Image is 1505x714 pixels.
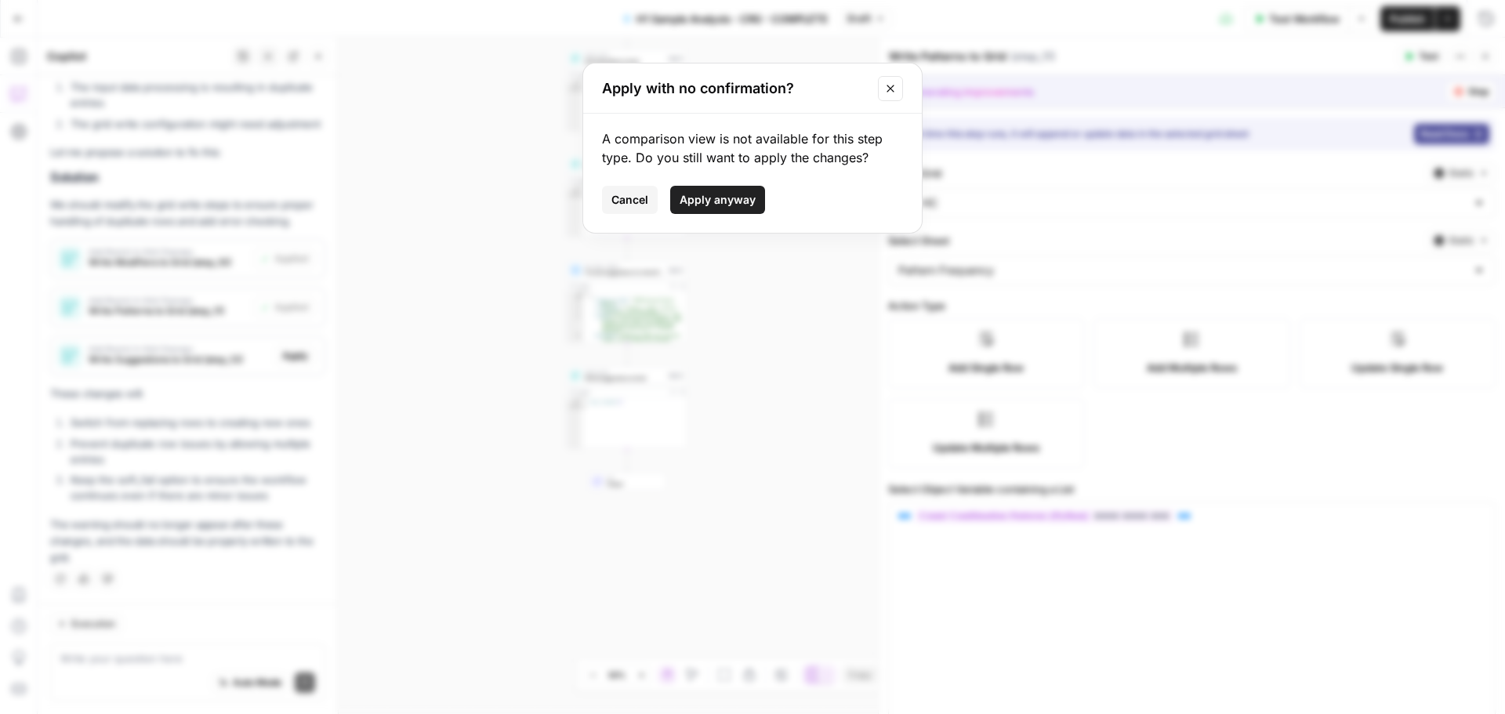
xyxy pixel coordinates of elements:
h2: Apply with no confirmation? [602,78,869,100]
span: Cancel [611,192,648,208]
button: Close modal [878,76,903,101]
button: Cancel [602,186,658,214]
div: A comparison view is not available for this step type. Do you still want to apply the changes? [602,129,903,167]
button: Apply anyway [670,186,765,214]
span: Apply anyway [680,192,756,208]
